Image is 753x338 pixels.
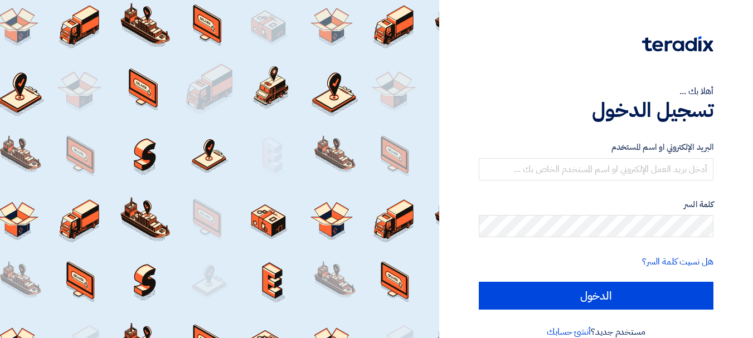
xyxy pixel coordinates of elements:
label: كلمة السر [479,198,713,211]
input: الدخول [479,282,713,310]
input: أدخل بريد العمل الإلكتروني او اسم المستخدم الخاص بك ... [479,158,713,180]
img: Teradix logo [642,36,713,52]
div: أهلا بك ... [479,85,713,98]
label: البريد الإلكتروني او اسم المستخدم [479,141,713,154]
h1: تسجيل الدخول [479,98,713,123]
a: هل نسيت كلمة السر؟ [642,255,713,268]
